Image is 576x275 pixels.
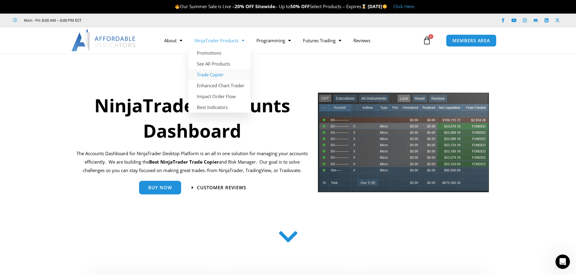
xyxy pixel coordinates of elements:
[207,167,301,173] span: from NinjaTrader, TradingView, or Tradovate.
[175,3,368,9] span: Our Summer Sale is Live – – Up to Select Products – Expires
[188,58,250,69] a: See All Products
[149,159,219,165] strong: Best NinjaTrader Trade Copier
[75,149,310,175] p: The Accounts Dashboard for NinjaTrader Desktop Platform is an all in one solution for managing yo...
[555,254,570,269] iframe: Intercom live chat
[71,30,136,51] img: LogoAI | Affordable Indicators – NinjaTrader
[446,34,496,47] a: MEMBERS AREA
[75,93,310,143] h1: NinjaTrader Accounts Dashboard
[393,3,414,9] a: Click Here
[188,69,250,80] a: Trade Copier
[188,34,250,47] a: NinjaTrader Products
[197,185,246,190] span: Customer Reviews
[255,3,275,9] strong: Sitewide
[188,91,250,102] a: Impact Order Flow
[188,102,250,113] a: Best Indicators
[368,3,387,9] strong: [DATE]
[297,34,347,47] a: Futures Trading
[188,47,250,58] a: Promotions
[192,185,246,190] a: Customer Reviews
[148,185,172,190] span: Buy Now
[205,167,207,173] span: –
[90,17,181,23] iframe: Customer reviews powered by Trustpilot
[428,34,433,39] span: 0
[382,4,387,9] img: 🌞
[250,34,297,47] a: Programming
[188,47,250,113] ul: NinjaTrader Products
[452,38,490,43] span: MEMBERS AREA
[235,3,254,9] strong: 20% OFF
[22,17,81,24] span: Mon - Fri: 8:00 AM – 6:00 PM EST
[175,4,180,9] img: 🔥
[139,181,181,194] a: Buy Now
[158,34,188,47] a: About
[158,34,421,47] nav: Menu
[362,4,366,9] img: ⌛
[188,80,250,91] a: Enhanced Chart Trader
[317,92,490,197] img: tradecopier | Affordable Indicators – NinjaTrader
[347,34,376,47] a: Reviews
[414,32,440,49] a: 0
[290,3,310,9] strong: 50% OFF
